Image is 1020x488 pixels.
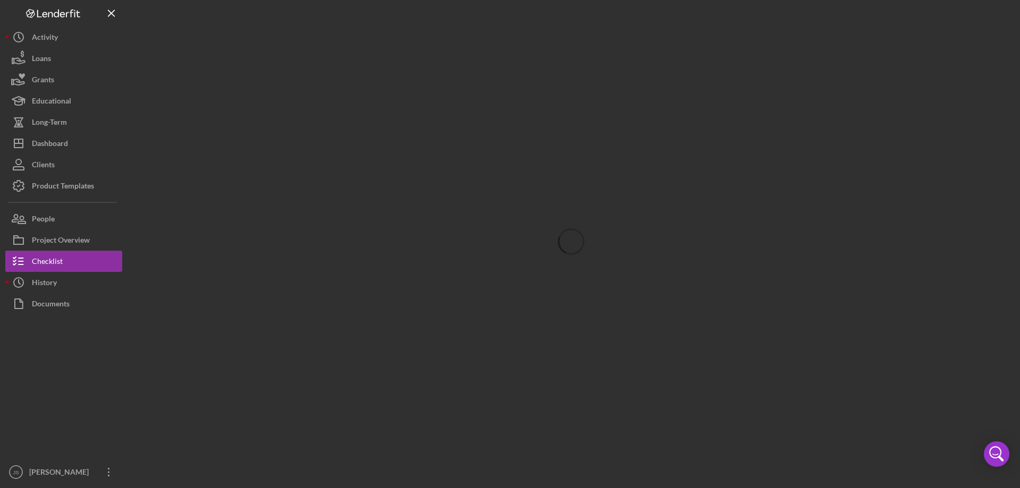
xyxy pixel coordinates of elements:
div: Loans [32,48,51,72]
div: Documents [32,293,70,317]
div: Activity [32,27,58,50]
button: Loans [5,48,122,69]
button: Checklist [5,251,122,272]
div: History [32,272,57,296]
div: Checklist [32,251,63,275]
button: JS[PERSON_NAME] [5,461,122,483]
button: Long-Term [5,112,122,133]
button: Documents [5,293,122,314]
button: Grants [5,69,122,90]
button: People [5,208,122,229]
div: Long-Term [32,112,67,135]
button: History [5,272,122,293]
div: [PERSON_NAME] [27,461,96,485]
div: People [32,208,55,232]
button: Product Templates [5,175,122,196]
button: Dashboard [5,133,122,154]
div: Open Intercom Messenger [984,441,1009,467]
div: Clients [32,154,55,178]
div: Dashboard [32,133,68,157]
div: Educational [32,90,71,114]
button: Project Overview [5,229,122,251]
button: Clients [5,154,122,175]
text: JS [13,469,19,475]
div: Project Overview [32,229,90,253]
button: Activity [5,27,122,48]
button: Educational [5,90,122,112]
div: Grants [32,69,54,93]
div: Product Templates [32,175,94,199]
